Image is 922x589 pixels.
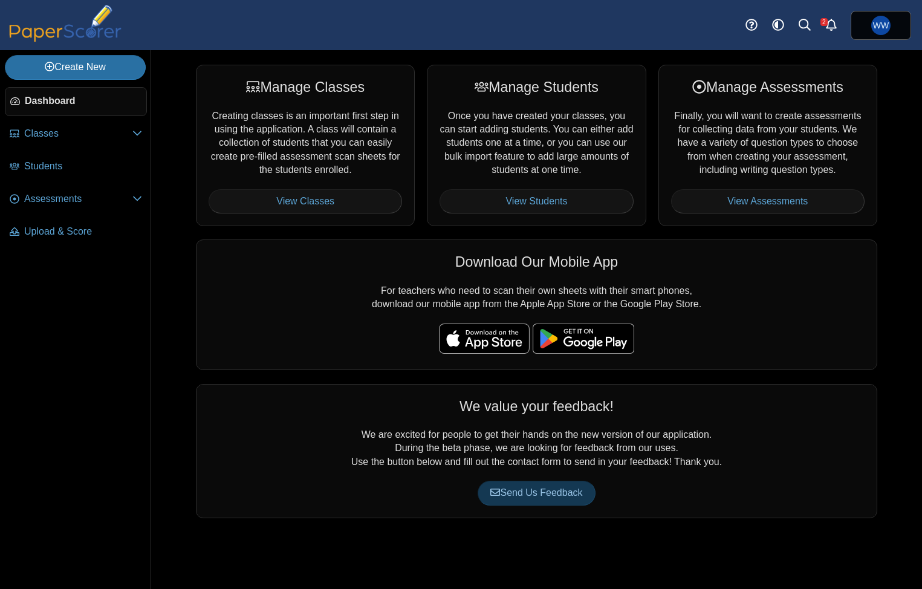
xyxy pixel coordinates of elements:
a: View Assessments [671,189,865,213]
div: For teachers who need to scan their own sheets with their smart phones, download our mobile app f... [196,239,877,370]
a: Upload & Score [5,218,147,247]
div: Manage Students [440,77,633,97]
span: William Whitney [871,16,891,35]
span: Students [24,160,142,173]
span: Send Us Feedback [490,487,582,498]
a: View Students [440,189,633,213]
img: apple-store-badge.svg [439,324,530,354]
div: Download Our Mobile App [209,252,865,272]
div: Creating classes is an important first step in using the application. A class will contain a coll... [196,65,415,226]
span: Classes [24,127,132,140]
div: We are excited for people to get their hands on the new version of our application. During the be... [196,384,877,518]
img: google-play-badge.png [533,324,634,354]
a: Dashboard [5,87,147,116]
a: Create New [5,55,146,79]
a: Alerts [818,12,845,39]
span: Dashboard [25,94,141,108]
div: Once you have created your classes, you can start adding students. You can either add students on... [427,65,646,226]
span: Assessments [24,192,132,206]
div: We value your feedback! [209,397,865,416]
a: Send Us Feedback [478,481,595,505]
a: Assessments [5,185,147,214]
a: Students [5,152,147,181]
a: William Whitney [851,11,911,40]
img: PaperScorer [5,5,126,42]
span: William Whitney [873,21,889,30]
span: Upload & Score [24,225,142,238]
a: Classes [5,120,147,149]
div: Finally, you will want to create assessments for collecting data from your students. We have a va... [658,65,877,226]
a: PaperScorer [5,33,126,44]
div: Manage Classes [209,77,402,97]
a: View Classes [209,189,402,213]
div: Manage Assessments [671,77,865,97]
